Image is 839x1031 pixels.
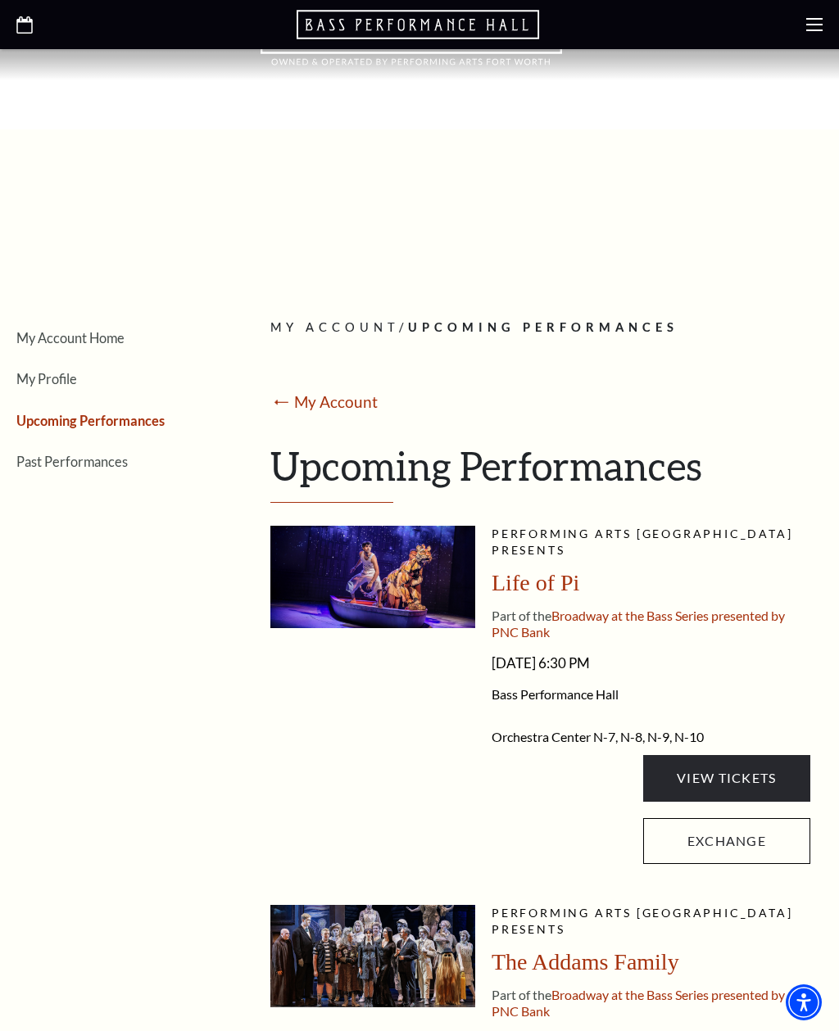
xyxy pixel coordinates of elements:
[643,818,810,864] a: Exchange
[492,650,810,676] span: [DATE] 6:30 PM
[786,984,822,1020] div: Accessibility Menu
[593,729,704,744] span: N-7, N-8, N-9, N-10
[270,318,810,338] p: /
[16,454,128,469] a: Past Performances
[492,570,579,595] span: Life of Pi
[643,755,810,801] a: View Tickets
[297,8,542,41] a: Open this option
[492,608,785,640] span: Broadway at the Bass Series presented by PNC Bank
[16,413,165,428] a: Upcoming Performances
[492,949,679,974] span: The Addams Family
[492,987,785,1019] span: Broadway at the Bass Series presented by PNC Bank
[492,608,551,623] span: Part of the
[492,686,810,703] span: Bass Performance Hall
[270,320,399,334] span: My Account
[270,391,293,415] mark: ⭠
[492,527,792,557] span: Performing Arts [GEOGRAPHIC_DATA] presents
[492,906,792,936] span: Performing Arts [GEOGRAPHIC_DATA] presents
[16,13,33,37] a: Open this option
[408,320,678,334] span: Upcoming Performances
[16,330,125,346] a: My Account Home
[492,729,591,744] span: Orchestra Center
[270,442,810,503] h1: Upcoming Performances
[294,392,378,411] a: My Account
[270,526,475,628] img: lop-pdp_desktop-1600x800.jpg
[270,905,475,1007] img: taf-pdp_desktop-1600x800.jpg
[16,371,77,387] a: My Profile
[492,987,551,1002] span: Part of the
